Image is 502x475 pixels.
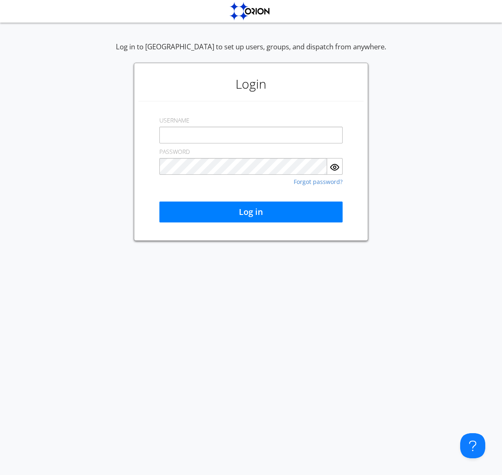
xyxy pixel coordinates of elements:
[159,148,190,156] label: PASSWORD
[159,158,327,175] input: Password
[159,116,190,125] label: USERNAME
[294,179,343,185] a: Forgot password?
[330,162,340,172] img: eye.svg
[327,158,343,175] button: Show Password
[116,42,386,63] div: Log in to [GEOGRAPHIC_DATA] to set up users, groups, and dispatch from anywhere.
[159,202,343,222] button: Log in
[138,67,364,101] h1: Login
[460,433,485,458] iframe: Toggle Customer Support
